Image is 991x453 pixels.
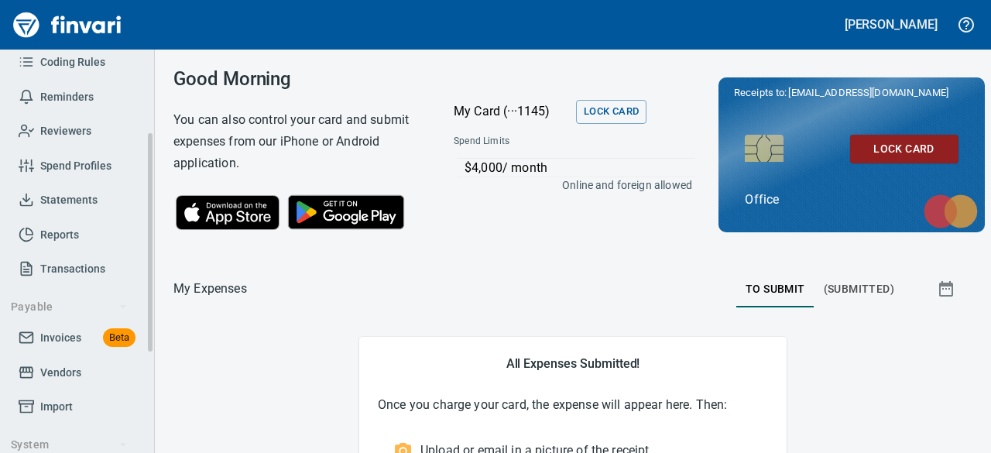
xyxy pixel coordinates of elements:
[12,114,142,149] a: Reviewers
[40,328,81,348] span: Invoices
[103,329,135,347] span: Beta
[734,85,969,101] p: Receipts to:
[40,397,73,417] span: Import
[12,149,142,184] a: Spend Profiles
[11,297,128,317] span: Payable
[745,190,958,209] p: Office
[841,12,941,36] button: [PERSON_NAME]
[40,53,105,72] span: Coding Rules
[824,280,894,299] span: (Submitted)
[916,187,986,236] img: mastercard.svg
[5,293,134,321] button: Payable
[12,45,142,80] a: Coding Rules
[173,280,247,298] p: My Expenses
[787,85,949,100] span: [EMAIL_ADDRESS][DOMAIN_NAME]
[378,396,768,414] p: Once you charge your card, the expense will appear here. Then:
[173,109,415,174] h6: You can also control your card and submit expenses from our iPhone or Android application.
[173,68,415,90] h3: Good Morning
[454,134,599,149] span: Spend Limits
[584,103,639,121] span: Lock Card
[378,355,768,372] h5: All Expenses Submitted!
[12,252,142,287] a: Transactions
[12,218,142,252] a: Reports
[40,156,111,176] span: Spend Profiles
[9,6,125,43] img: Finvari
[441,177,692,193] p: Online and foreign allowed
[862,139,946,159] span: Lock Card
[12,321,142,355] a: InvoicesBeta
[40,88,94,107] span: Reminders
[279,187,413,238] img: Get it on Google Play
[12,355,142,390] a: Vendors
[40,363,81,383] span: Vendors
[176,195,279,230] img: Download on the App Store
[454,102,570,121] p: My Card (···1145)
[845,16,938,33] h5: [PERSON_NAME]
[40,190,98,210] span: Statements
[173,280,247,298] nav: breadcrumb
[923,270,972,307] button: Show transactions within a particular date range
[40,225,79,245] span: Reports
[40,122,91,141] span: Reviewers
[12,183,142,218] a: Statements
[465,159,695,177] p: $4,000 / month
[40,259,105,279] span: Transactions
[746,280,805,299] span: To Submit
[12,390,142,424] a: Import
[12,80,142,115] a: Reminders
[576,100,646,124] button: Lock Card
[850,135,958,163] button: Lock Card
